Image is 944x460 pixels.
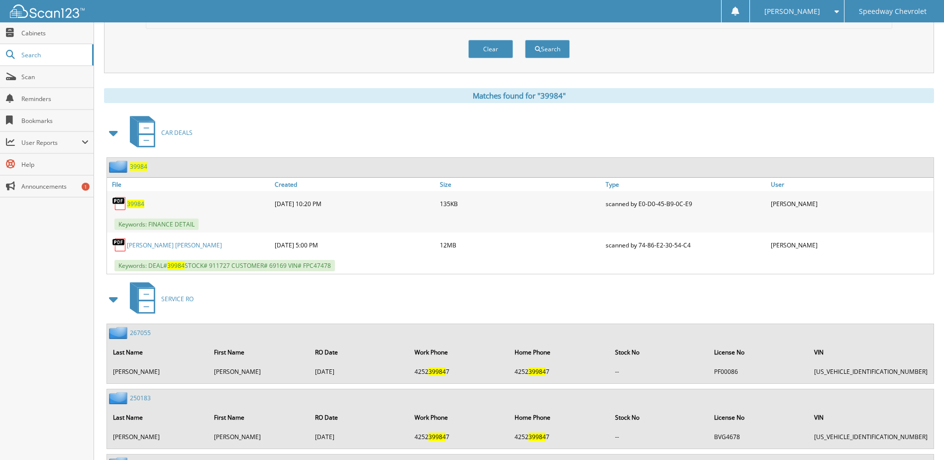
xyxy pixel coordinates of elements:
[209,363,309,380] td: [PERSON_NAME]
[21,160,89,169] span: Help
[310,407,409,428] th: RO Date
[437,235,603,255] div: 12MB
[764,8,820,14] span: [PERSON_NAME]
[272,178,437,191] a: Created
[809,429,933,445] td: [US_VEHICLE_IDENTIFICATION_NUMBER]
[410,429,509,445] td: 4252 7
[809,342,933,362] th: VIN
[410,363,509,380] td: 4252 7
[108,429,208,445] td: [PERSON_NAME]
[209,407,309,428] th: First Name
[610,429,709,445] td: --
[510,429,609,445] td: 4252 7
[108,342,208,362] th: Last Name
[114,219,199,230] span: Keywords: FINANCE DETAIL
[768,178,934,191] a: User
[21,182,89,191] span: Announcements
[108,407,208,428] th: Last Name
[130,329,151,337] a: 267055
[161,128,193,137] span: CAR DEALS
[310,342,409,362] th: RO Date
[21,116,89,125] span: Bookmarks
[809,407,933,428] th: VIN
[10,4,85,18] img: scan123-logo-white.svg
[209,429,309,445] td: [PERSON_NAME]
[709,429,808,445] td: BVG4678
[610,342,709,362] th: Stock No
[107,178,272,191] a: File
[859,8,927,14] span: Speedway Chevrolet
[709,407,808,428] th: License No
[768,194,934,214] div: [PERSON_NAME]
[127,200,144,208] a: 39984
[209,342,309,362] th: First Name
[603,235,768,255] div: scanned by 74-86-E2-30-54-C4
[109,327,130,339] img: folder2.png
[130,394,151,402] a: 250183
[114,260,335,271] span: Keywords: DEAL# STOCK# 911727 CUSTOMER# 69169 VIN# FPC47478
[468,40,513,58] button: Clear
[768,235,934,255] div: [PERSON_NAME]
[130,162,147,171] a: 39984
[109,392,130,404] img: folder2.png
[21,29,89,37] span: Cabinets
[528,367,546,376] span: 39984
[428,433,446,441] span: 39984
[525,40,570,58] button: Search
[127,241,222,249] a: [PERSON_NAME] [PERSON_NAME]
[104,88,934,103] div: Matches found for "39984"
[21,51,87,59] span: Search
[610,363,709,380] td: --
[410,342,509,362] th: Work Phone
[167,261,185,270] span: 39984
[124,113,193,152] a: CAR DEALS
[437,178,603,191] a: Size
[21,138,82,147] span: User Reports
[124,279,194,319] a: SERVICE RO
[410,407,509,428] th: Work Phone
[510,407,609,428] th: Home Phone
[437,194,603,214] div: 135KB
[603,178,768,191] a: Type
[528,433,546,441] span: 39984
[310,429,409,445] td: [DATE]
[310,363,409,380] td: [DATE]
[809,363,933,380] td: [US_VEHICLE_IDENTIFICATION_NUMBER]
[709,363,808,380] td: PF00086
[603,194,768,214] div: scanned by E0-D0-45-B9-0C-E9
[709,342,808,362] th: License No
[161,295,194,303] span: SERVICE RO
[21,73,89,81] span: Scan
[510,342,609,362] th: Home Phone
[610,407,709,428] th: Stock No
[82,183,90,191] div: 1
[428,367,446,376] span: 39984
[21,95,89,103] span: Reminders
[272,194,437,214] div: [DATE] 10:20 PM
[112,237,127,252] img: PDF.png
[510,363,609,380] td: 4252 7
[108,363,208,380] td: [PERSON_NAME]
[272,235,437,255] div: [DATE] 5:00 PM
[109,160,130,173] img: folder2.png
[112,196,127,211] img: PDF.png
